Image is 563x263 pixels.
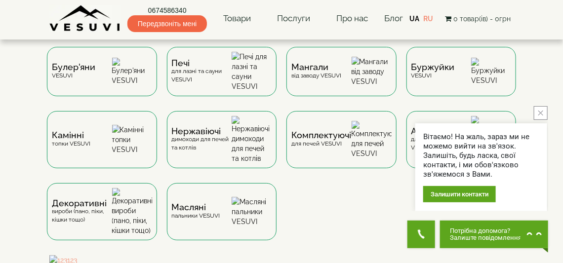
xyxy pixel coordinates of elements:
[411,63,455,71] span: Буржуйки
[52,131,90,139] span: Камінні
[471,58,511,85] img: Буржуйки VESUVI
[112,125,152,154] img: Камінні топки VESUVI
[52,199,112,207] span: Декоративні
[352,57,392,86] img: Мангали від заводу VESUVI
[172,127,232,152] div: димоходи для печей та котлів
[162,183,282,255] a: Масляніпальники VESUVI Масляні пальники VESUVI
[162,47,282,111] a: Печідля лазні та сауни VESUVI Печі для лазні та сауни VESUVI
[172,203,220,211] span: Масляні
[411,63,455,79] div: VESUVI
[112,58,152,85] img: Булер'яни VESUVI
[402,111,522,183] a: Аксесуаридля печей та камінів VESUVI Аксесуари для печей та камінів VESUVI
[453,15,511,23] span: 0 товар(ів) - 0грн
[42,183,162,255] a: Декоративнівироби (пано, піки, кішки тощо) Декоративні вироби (пано, піки, кішки тощо)
[172,127,232,135] span: Нержавіючі
[440,221,548,248] button: Chat button
[291,131,351,139] span: Комплектуючі
[232,116,272,163] img: Нержавіючі димоходи для печей та котлів
[402,47,522,111] a: БуржуйкиVESUVI Буржуйки VESUVI
[442,13,514,24] button: 0 товар(ів) - 0грн
[411,127,472,135] span: Аксесуари
[281,111,402,183] a: Комплектуючідля печей VESUVI Комплектуючі для печей VESUVI
[42,111,162,183] a: Каміннітопки VESUVI Камінні топки VESUVI
[49,5,121,32] img: Завод VESUVI
[409,15,419,23] a: UA
[232,197,272,226] img: Масляні пальники VESUVI
[423,186,496,202] div: Залишити контакти
[267,7,320,30] a: Послуги
[127,15,207,32] span: Передзвоніть мені
[52,199,112,224] div: вироби (пано, піки, кішки тощо)
[112,188,152,235] img: Декоративні вироби (пано, піки, кішки тощо)
[423,132,539,179] div: Вітаємо! На жаль, зараз ми не можемо вийти на зв'язок. Залишіть, будь ласка, свої контакти, і ми ...
[384,13,403,23] a: Блог
[52,63,95,79] div: VESUVI
[411,127,472,152] div: для печей та камінів VESUVI
[291,63,341,71] span: Мангали
[450,227,522,234] span: Потрібна допомога?
[213,7,261,30] a: Товари
[326,7,378,30] a: Про нас
[291,131,351,148] div: для печей VESUVI
[450,234,522,241] span: Залиште повідомлення
[162,111,282,183] a: Нержавіючідимоходи для печей та котлів Нержавіючі димоходи для печей та котлів
[127,5,207,15] a: 0674586340
[281,47,402,111] a: Мангаливід заводу VESUVI Мангали від заводу VESUVI
[291,63,341,79] div: від заводу VESUVI
[534,106,548,120] button: close button
[172,59,232,84] div: для лазні та сауни VESUVI
[172,59,232,67] span: Печі
[52,131,90,148] div: топки VESUVI
[352,121,392,158] img: Комплектуючі для печей VESUVI
[232,52,272,91] img: Печі для лазні та сауни VESUVI
[172,203,220,220] div: пальники VESUVI
[52,63,95,71] span: Булер'яни
[42,47,162,111] a: Булер'яниVESUVI Булер'яни VESUVI
[407,221,435,248] button: Get Call button
[423,15,433,23] a: RU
